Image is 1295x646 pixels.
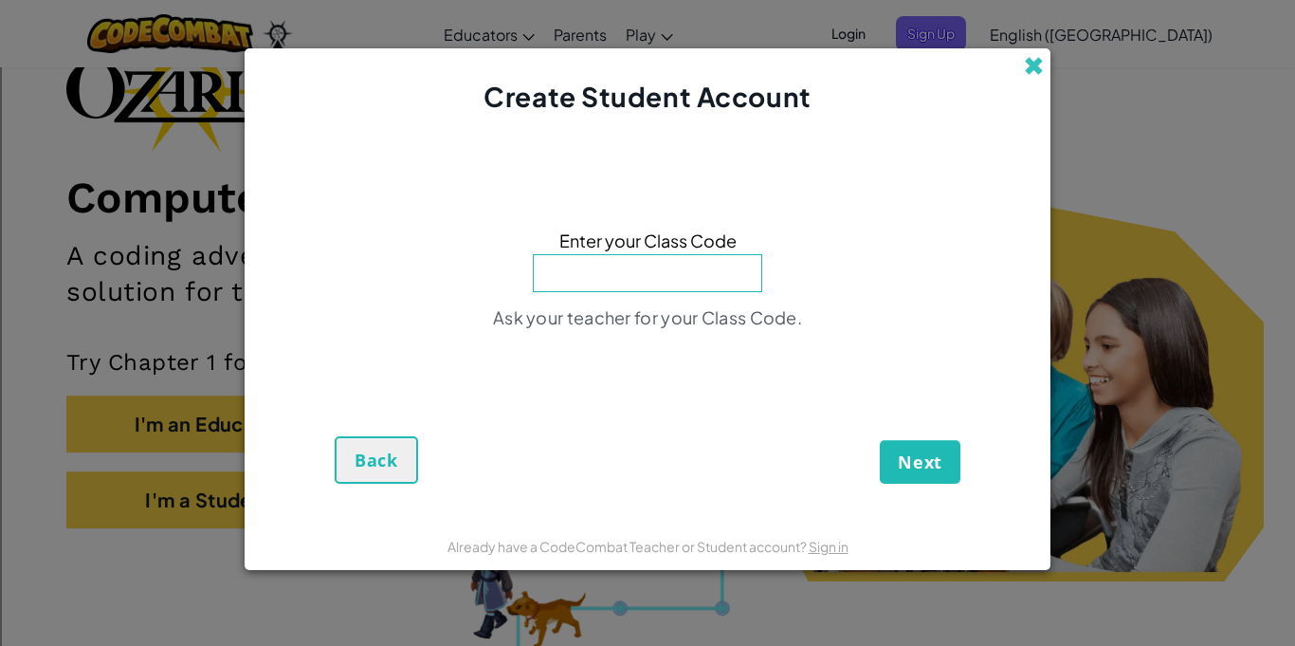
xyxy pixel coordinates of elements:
button: Back [335,436,418,484]
div: Options [8,76,1287,93]
div: Move To ... [8,127,1287,144]
div: Delete [8,59,1287,76]
div: Move To ... [8,42,1287,59]
span: Enter your Class Code [559,227,737,254]
span: Ask your teacher for your Class Code. [493,306,802,328]
div: Sort New > Old [8,25,1287,42]
button: Next [880,440,960,484]
span: Create Student Account [483,80,811,113]
span: Next [898,451,942,473]
a: Sign in [809,538,848,555]
div: Sort A > Z [8,8,1287,25]
div: Sign out [8,93,1287,110]
div: Rename [8,110,1287,127]
span: Back [355,449,398,471]
span: Already have a CodeCombat Teacher or Student account? [447,538,809,555]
